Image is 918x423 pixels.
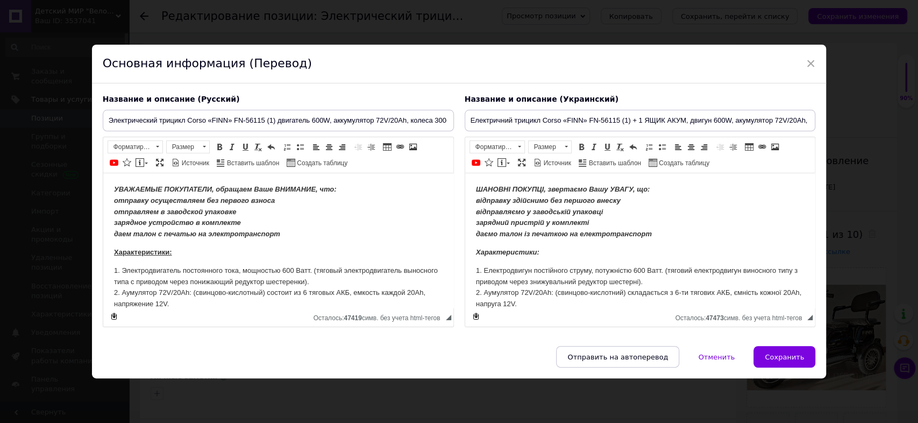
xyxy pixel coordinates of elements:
[295,159,347,168] span: Создать таблицу
[11,75,69,83] u: Характеристики:
[643,141,655,153] a: Вставить / удалить нумерованный список
[542,159,571,168] span: Источник
[756,141,768,153] a: Вставить/Редактировать ссылку (Ctrl+L)
[352,141,364,153] a: Уменьшить отступ
[11,12,233,65] strong: УВАЖАЕМЫЕ ПОКУПАТЕЛИ, обращаем Ваше ВНИМАНИЕ, что: отправку осуществляем без первого взноса отпра...
[265,141,277,153] a: Отменить (Ctrl+Z)
[166,140,210,153] a: Размер
[470,157,482,168] a: Добавить видео с YouTube
[627,141,639,153] a: Отменить (Ctrl+Z)
[647,157,711,168] a: Создать таблицу
[336,141,348,153] a: По правому краю
[685,141,697,153] a: По центру
[470,311,482,322] a: Сделать резервную копию сейчас
[252,141,264,153] a: Убрать форматирование
[344,314,361,322] span: 47419
[687,346,746,368] button: Отменить
[588,141,600,153] a: Курсив (Ctrl+I)
[11,114,339,137] div: 2. Аумулятор 72V/20Ah: (свинцово-кислотний) складається з 6-ти тягових АКБ, ємність кожної 20Аh, ...
[239,141,251,153] a: Подчеркнутый (Ctrl+U)
[134,157,150,168] a: Вставить сообщение
[314,312,446,322] div: Подсчет символов
[310,141,322,153] a: По левому краю
[294,141,306,153] a: Вставить / удалить маркированный список
[556,346,679,368] button: Отправить на автоперевод
[714,141,726,153] a: Уменьшить отступ
[103,173,453,308] iframe: Визуальный текстовый редактор, 83C69592-1F26-413B-BFE8-D48879C1F7E2
[92,45,827,83] div: Основная информация (Перевод)
[108,141,152,153] span: Форматирование
[496,157,511,168] a: Вставить сообщение
[675,312,807,322] div: Подсчет символов
[672,141,684,153] a: По левому краю
[807,315,813,320] span: Перетащите для изменения размера
[806,54,816,73] span: ×
[529,141,561,153] span: Размер
[323,141,335,153] a: По центру
[614,141,626,153] a: Убрать форматирование
[577,157,643,168] a: Вставить шаблон
[103,95,240,103] span: Название и описание (Русский)
[532,157,573,168] a: Источник
[108,140,163,153] a: Форматирование
[121,157,133,168] a: Вставить иконку
[108,311,120,322] a: Сделать резервную копию сейчас
[381,141,393,153] a: Таблица
[528,140,572,153] a: Размер
[365,141,377,153] a: Увеличить отступ
[483,157,495,168] a: Вставить иконку
[765,353,804,361] span: Сохранить
[743,141,755,153] a: Таблица
[657,159,709,168] span: Создать таблицу
[180,159,209,168] span: Источник
[214,141,225,153] a: Полужирный (Ctrl+B)
[11,92,563,349] p: 1. Электродвигатель постоянного тока, мощностью 600 Ватт. (тяговый электродвигатель выносного тип...
[225,159,279,168] span: Вставить шаблон
[516,157,528,168] a: Развернуть
[407,141,419,153] a: Изображение
[470,141,514,153] span: Форматирование
[394,141,406,153] a: Вставить/Редактировать ссылку (Ctrl+L)
[11,92,339,394] p: 1. Электродвигатель постоянного тока, мощностью 600 Ватт. (тяговый электродвигатель выносного тип...
[753,346,815,368] button: Сохранить
[698,353,735,361] span: Отменить
[170,157,211,168] a: Источник
[285,157,349,168] a: Создать таблицу
[601,141,613,153] a: Подчеркнутый (Ctrl+U)
[469,140,525,153] a: Форматирование
[226,141,238,153] a: Курсив (Ctrl+I)
[465,95,618,103] span: Название и описание (Украинский)
[281,141,293,153] a: Вставить / удалить нумерованный список
[656,141,668,153] a: Вставить / удалить маркированный список
[215,157,281,168] a: Вставить шаблон
[567,353,668,361] span: Отправить на автоперевод
[446,315,451,320] span: Перетащите для изменения размера
[575,141,587,153] a: Полужирный (Ctrl+B)
[706,314,723,322] span: 47473
[108,157,120,168] a: Добавить видео с YouTube
[154,157,166,168] a: Развернуть
[465,173,815,308] iframe: Визуальный текстовый редактор, 42A7D5B4-8343-455F-AEFB-C2435DAD4942
[167,141,199,153] span: Размер
[698,141,710,153] a: По правому краю
[727,141,739,153] a: Увеличить отступ
[587,159,641,168] span: Вставить шаблон
[769,141,781,153] a: Изображение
